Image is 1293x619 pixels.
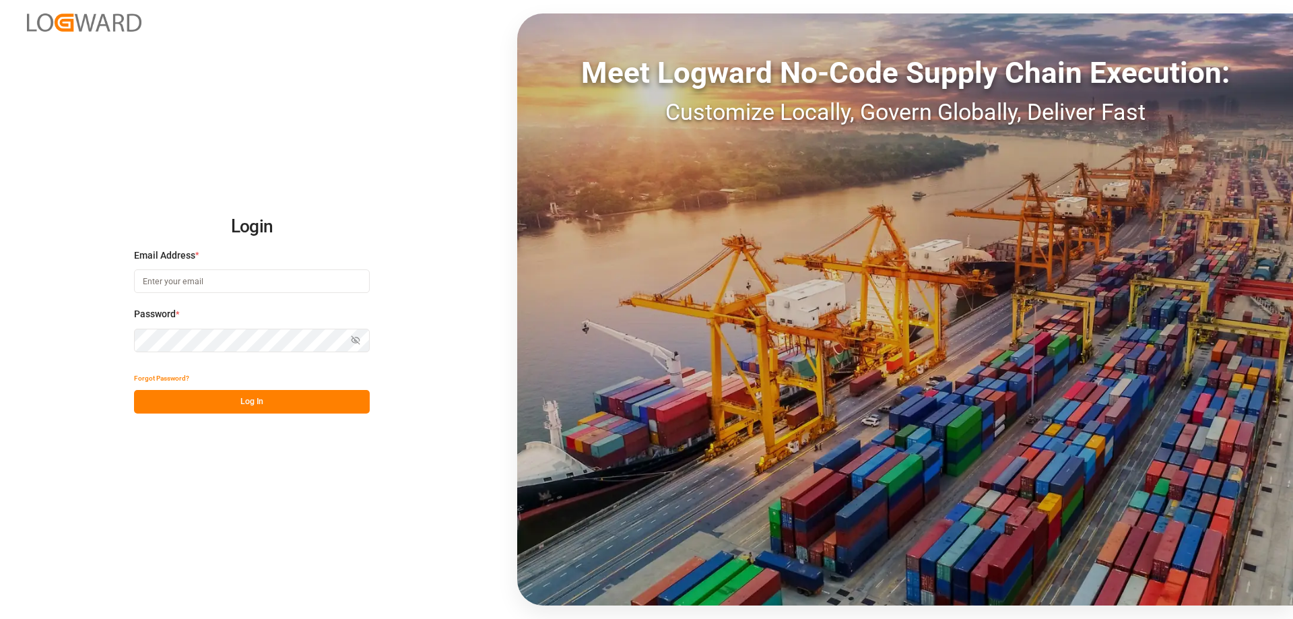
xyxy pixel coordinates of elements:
[134,390,370,414] button: Log In
[134,307,176,321] span: Password
[517,51,1293,95] div: Meet Logward No-Code Supply Chain Execution:
[517,95,1293,129] div: Customize Locally, Govern Globally, Deliver Fast
[134,269,370,293] input: Enter your email
[134,205,370,249] h2: Login
[27,13,141,32] img: Logward_new_orange.png
[134,366,189,390] button: Forgot Password?
[134,249,195,263] span: Email Address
